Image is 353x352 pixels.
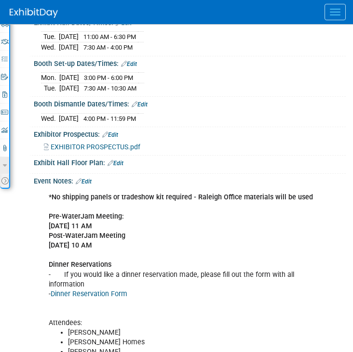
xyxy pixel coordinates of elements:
b: Dinner Reservations [49,261,111,269]
li: [PERSON_NAME] [68,328,322,338]
span: EXHIBITOR PROSPECTUS.pdf [51,143,140,151]
td: Tue. [41,32,59,42]
span: 7:30 AM - 4:00 PM [83,44,133,51]
td: [DATE] [59,32,79,42]
a: Edit [102,131,118,138]
b: Post-WaterJam Meeting [49,232,125,240]
b: [DATE] 10 AM [49,241,92,249]
a: Dinner Reservation Form [51,290,127,298]
a: Edit [108,160,123,167]
td: Wed. [41,42,59,52]
span: 7:30 AM - 10:30 AM [84,85,136,92]
td: Toggle Event Tabs [1,174,9,187]
div: Exhibitor Prospectus: [34,127,346,140]
td: [DATE] [59,113,79,123]
a: Edit [76,178,92,185]
span: 11:00 AM - 6:30 PM [83,33,136,40]
a: Edit [121,61,137,67]
b: [DATE] 11 AM [49,222,92,230]
li: [PERSON_NAME] Homes [68,338,322,347]
div: Event Notes: [34,174,346,186]
td: Tue. [41,83,59,93]
div: Booth Set-up Dates/Times: [34,56,346,69]
button: Menu [325,4,346,20]
b: *No shipping panels or tradeshow kit required - Raleigh Office materials will be used Pre-WaterJa... [49,193,313,221]
div: Exhibit Hall Floor Plan: [34,156,346,168]
td: [DATE] [59,83,79,93]
div: Booth Dismantle Dates/Times: [34,97,346,109]
td: [DATE] [59,73,79,83]
a: Edit [132,101,148,108]
span: 3:00 PM - 6:00 PM [84,74,133,81]
td: [DATE] [59,42,79,52]
td: Mon. [41,73,59,83]
img: ExhibitDay [10,8,58,18]
td: Wed. [41,113,59,123]
a: EXHIBITOR PROSPECTUS.pdf [44,143,140,151]
span: 4:00 PM - 11:59 PM [83,115,136,122]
